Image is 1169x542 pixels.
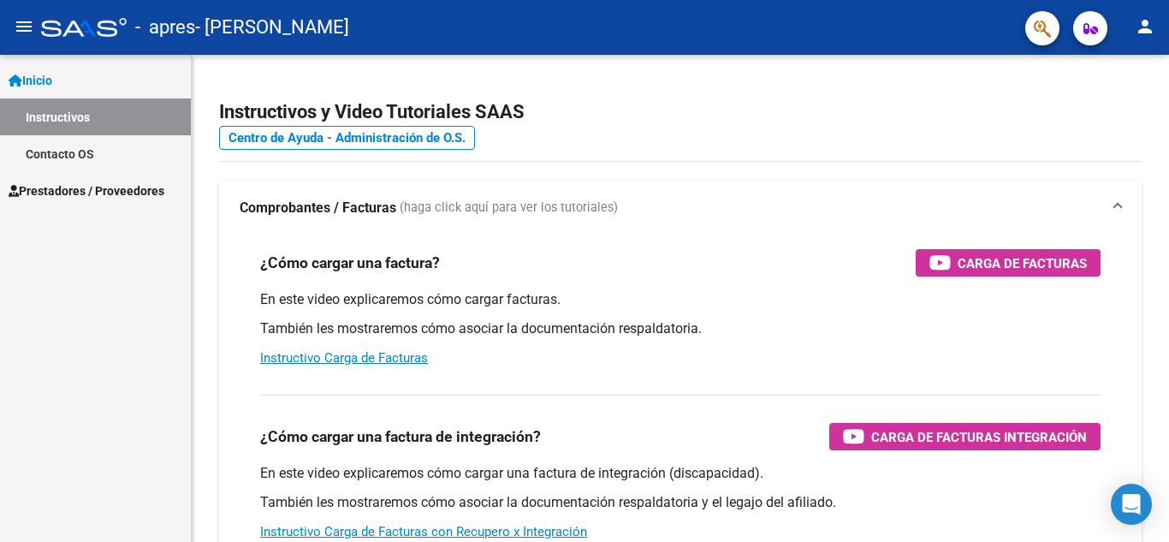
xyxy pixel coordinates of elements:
span: Prestadores / Proveedores [9,182,164,200]
div: Open Intercom Messenger [1111,484,1152,525]
button: Carga de Facturas Integración [829,423,1101,450]
a: Instructivo Carga de Facturas con Recupero x Integración [260,524,587,539]
p: También les mostraremos cómo asociar la documentación respaldatoria. [260,319,1101,338]
mat-icon: person [1135,16,1155,37]
span: Carga de Facturas Integración [871,426,1087,448]
a: Centro de Ayuda - Administración de O.S. [219,126,475,150]
h2: Instructivos y Video Tutoriales SAAS [219,96,1142,128]
mat-icon: menu [14,16,34,37]
h3: ¿Cómo cargar una factura? [260,251,440,275]
button: Carga de Facturas [916,249,1101,277]
span: Carga de Facturas [958,253,1087,274]
span: (haga click aquí para ver los tutoriales) [400,199,618,217]
span: - apres [135,9,195,46]
p: En este video explicaremos cómo cargar facturas. [260,290,1101,309]
h3: ¿Cómo cargar una factura de integración? [260,425,541,449]
p: En este video explicaremos cómo cargar una factura de integración (discapacidad). [260,464,1101,483]
mat-expansion-panel-header: Comprobantes / Facturas (haga click aquí para ver los tutoriales) [219,181,1142,235]
span: Inicio [9,71,52,90]
span: - [PERSON_NAME] [195,9,349,46]
strong: Comprobantes / Facturas [240,199,396,217]
p: También les mostraremos cómo asociar la documentación respaldatoria y el legajo del afiliado. [260,493,1101,512]
a: Instructivo Carga de Facturas [260,350,428,366]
